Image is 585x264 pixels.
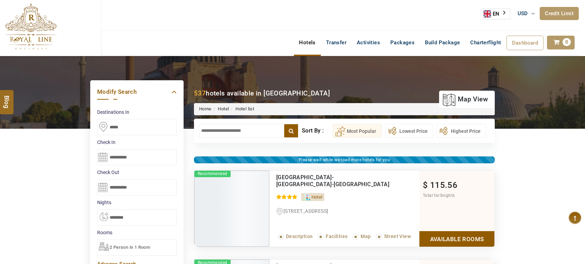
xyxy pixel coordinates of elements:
span: Recommended [194,171,231,177]
span: 0 [563,38,571,46]
span: Blog [2,95,11,101]
img: The Royal Line Holidays [5,3,57,50]
span: Dashboard [512,40,538,46]
label: Rooms [97,229,177,236]
span: Facilities [326,234,347,239]
span: 115.56 [430,180,457,190]
span: 3 [440,193,442,198]
li: Hotel list [229,106,254,112]
div: Sugar Marina Resort-Cliffhanger-Aonang [276,174,391,188]
a: Credit Limit [540,7,579,20]
a: Hotels [294,36,321,49]
div: Sort By : [302,124,333,138]
span: [STREET_ADDRESS] [284,208,328,214]
button: Most Popular [333,124,382,138]
aside: Language selected: English [483,8,510,19]
div: Language [483,8,510,19]
a: 0 [547,36,575,49]
a: EN [484,9,510,19]
a: Activities [352,36,385,49]
label: Check Out [97,169,177,176]
a: map view [443,92,488,107]
button: Lowest Price [385,124,433,138]
b: 537 [194,89,206,97]
a: [GEOGRAPHIC_DATA]-[GEOGRAPHIC_DATA]-[GEOGRAPHIC_DATA] [276,174,389,188]
label: Destinations In [97,109,177,116]
span: USD [518,10,528,17]
a: Transfer [321,36,352,49]
span: $ [423,180,428,190]
a: Build Package [420,36,465,49]
span: Hotel [312,194,323,200]
div: Please wait while we load more hotels for you [194,156,495,163]
a: Hotel [218,106,229,111]
a: Packages [385,36,420,49]
a: Show Rooms [419,231,494,247]
button: Highest Price [437,124,486,138]
a: Modify Search [97,87,177,97]
a: Home [199,106,212,111]
span: Total for nights [423,193,455,198]
span: Description [286,234,313,239]
span: Charterflight [470,39,501,46]
span: Street View [384,234,411,239]
label: nights [97,199,177,206]
a: Charterflight [465,36,506,49]
label: Check In [97,139,177,146]
span: Map [361,234,371,239]
span: 2 Person in 1 Room [110,245,150,250]
div: hotels available in [GEOGRAPHIC_DATA] [194,89,330,98]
